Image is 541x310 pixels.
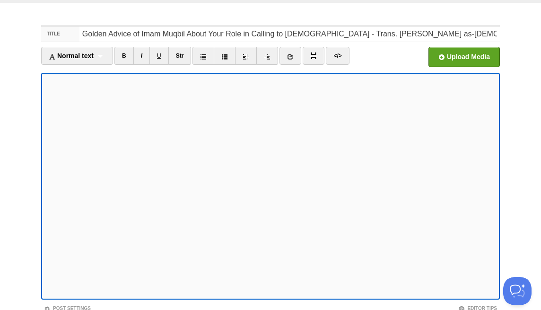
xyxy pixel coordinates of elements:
[310,52,317,59] img: pagebreak-icon.png
[176,52,184,59] del: Str
[149,47,169,65] a: U
[114,47,134,65] a: B
[503,277,532,305] iframe: Help Scout Beacon - Open
[168,47,192,65] a: Str
[133,47,150,65] a: I
[326,47,349,65] a: </>
[49,52,94,60] span: Normal text
[41,26,79,42] label: Title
